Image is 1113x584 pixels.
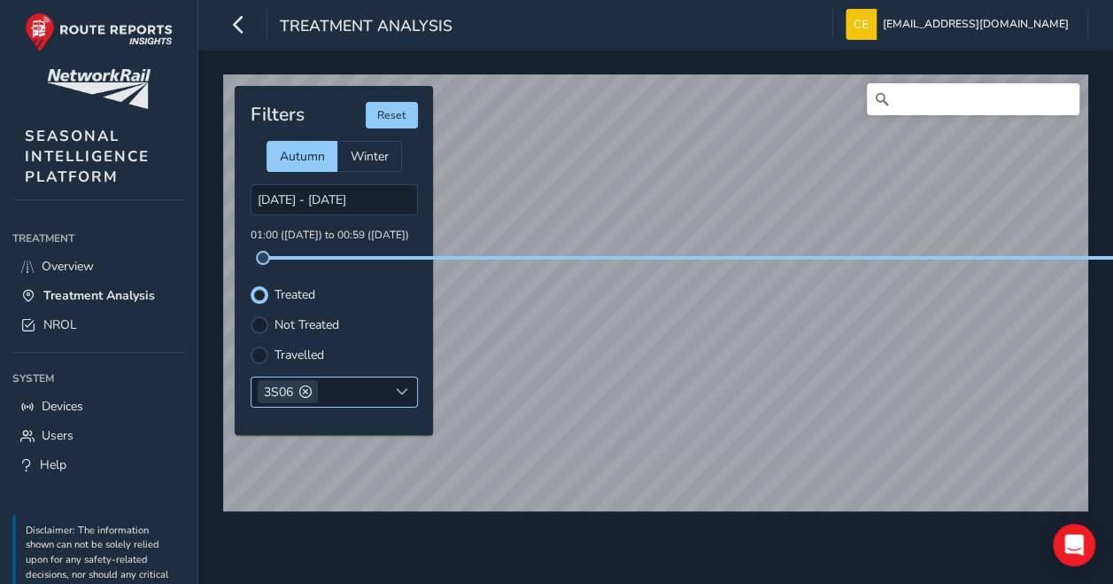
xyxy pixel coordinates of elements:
label: Travelled [274,349,324,362]
canvas: Map [223,74,1088,524]
span: Autumn [280,148,325,165]
input: Search [867,83,1079,115]
span: Users [42,427,73,444]
span: SEASONAL INTELLIGENCE PLATFORM [25,126,150,187]
label: Treated [274,289,315,301]
a: NROL [12,310,185,339]
div: Winter [337,141,402,172]
img: diamond-layout [846,9,877,40]
a: Treatment Analysis [12,281,185,310]
h4: Filters [251,104,305,126]
div: Treatment [12,225,185,252]
p: 01:00 ([DATE]) to 00:59 ([DATE]) [251,228,418,244]
a: Overview [12,252,185,281]
a: Devices [12,392,185,421]
span: Overview [42,258,94,275]
span: 3S06 [264,384,293,401]
div: Autumn [267,141,337,172]
span: NROL [43,316,77,333]
div: Open Intercom Messenger [1053,524,1095,566]
span: Help [40,456,66,473]
label: Not Treated [274,319,339,331]
span: Devices [42,398,83,415]
div: System [12,365,185,392]
img: rr logo [25,12,173,52]
button: [EMAIL_ADDRESS][DOMAIN_NAME] [846,9,1075,40]
img: customer logo [47,69,151,109]
a: Users [12,421,185,450]
span: [EMAIL_ADDRESS][DOMAIN_NAME] [883,9,1069,40]
span: Treatment Analysis [280,15,452,40]
span: Treatment Analysis [43,287,155,304]
span: Winter [351,148,389,165]
a: Help [12,450,185,479]
button: Reset [366,102,418,128]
